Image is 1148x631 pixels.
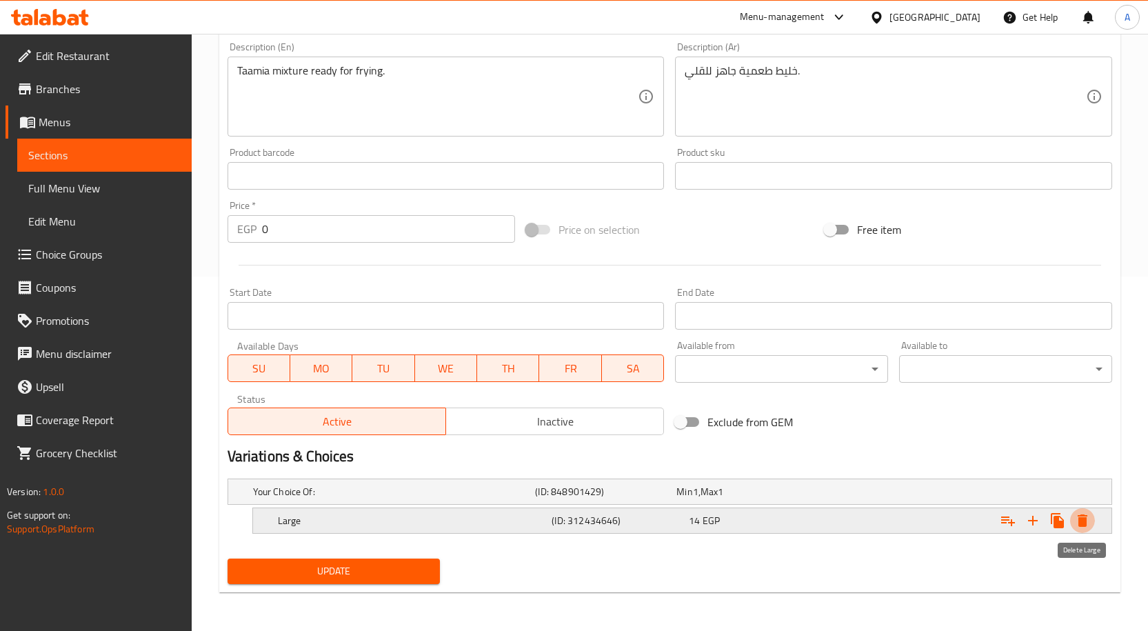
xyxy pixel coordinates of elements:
a: Coverage Report [6,403,192,437]
span: Choice Groups [36,246,181,263]
h5: Your Choice Of: [253,485,530,499]
span: Promotions [36,312,181,329]
span: Branches [36,81,181,97]
span: 14 [689,512,700,530]
span: A [1125,10,1130,25]
a: Full Menu View [17,172,192,205]
span: SA [607,359,658,379]
div: ​ [675,355,888,383]
a: Edit Restaurant [6,39,192,72]
a: Choice Groups [6,238,192,271]
span: Min [676,483,692,501]
input: Please enter price [262,215,515,243]
span: TU [358,359,409,379]
button: Add new choice [1020,508,1045,533]
textarea: Taamia mixture ready for frying. [237,64,638,130]
a: Branches [6,72,192,106]
span: Edit Restaurant [36,48,181,64]
a: Support.OpsPlatform [7,520,94,538]
span: Grocery Checklist [36,445,181,461]
span: SU [234,359,285,379]
span: TH [483,359,534,379]
span: Version: [7,483,41,501]
input: Please enter product barcode [228,162,665,190]
button: Inactive [445,408,664,435]
span: 1.0.0 [43,483,64,501]
button: Add choice group [996,508,1020,533]
div: [GEOGRAPHIC_DATA] [889,10,980,25]
span: Price on selection [558,221,640,238]
span: Update [239,563,430,580]
span: Coverage Report [36,412,181,428]
button: FR [539,354,601,382]
p: EGP [237,221,256,237]
span: Full Menu View [28,180,181,197]
input: Please enter product sku [675,162,1112,190]
a: Grocery Checklist [6,437,192,470]
span: Menu disclaimer [36,345,181,362]
span: Active [234,412,441,432]
h5: Large [278,514,547,528]
button: TU [352,354,414,382]
div: Expand [253,508,1111,533]
span: Sections [28,147,181,163]
div: Menu-management [740,9,825,26]
span: FR [545,359,596,379]
span: Upsell [36,379,181,395]
span: EGP [703,512,720,530]
span: Coupons [36,279,181,296]
a: Coupons [6,271,192,304]
textarea: خليط طعمية جاهز للقلي. [685,64,1086,130]
span: Inactive [452,412,658,432]
span: Max [701,483,718,501]
button: TH [477,354,539,382]
h5: (ID: 848901429) [535,485,671,499]
a: Sections [17,139,192,172]
span: Menus [39,114,181,130]
span: 1 [718,483,723,501]
button: Active [228,408,446,435]
span: MO [296,359,347,379]
span: Exclude from GEM [707,414,793,430]
a: Edit Menu [17,205,192,238]
span: Get support on: [7,506,70,524]
button: SA [602,354,664,382]
a: Promotions [6,304,192,337]
h5: (ID: 312434646) [552,514,683,528]
button: WE [415,354,477,382]
span: Edit Menu [28,213,181,230]
div: Expand [228,479,1111,504]
span: WE [421,359,472,379]
div: , [676,485,812,499]
button: SU [228,354,290,382]
a: Menu disclaimer [6,337,192,370]
button: Clone new choice [1045,508,1070,533]
span: Free item [857,221,901,238]
div: ​ [899,355,1112,383]
a: Upsell [6,370,192,403]
a: Menus [6,106,192,139]
h2: Variations & Choices [228,446,1112,467]
button: MO [290,354,352,382]
span: 1 [693,483,698,501]
button: Update [228,559,441,584]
